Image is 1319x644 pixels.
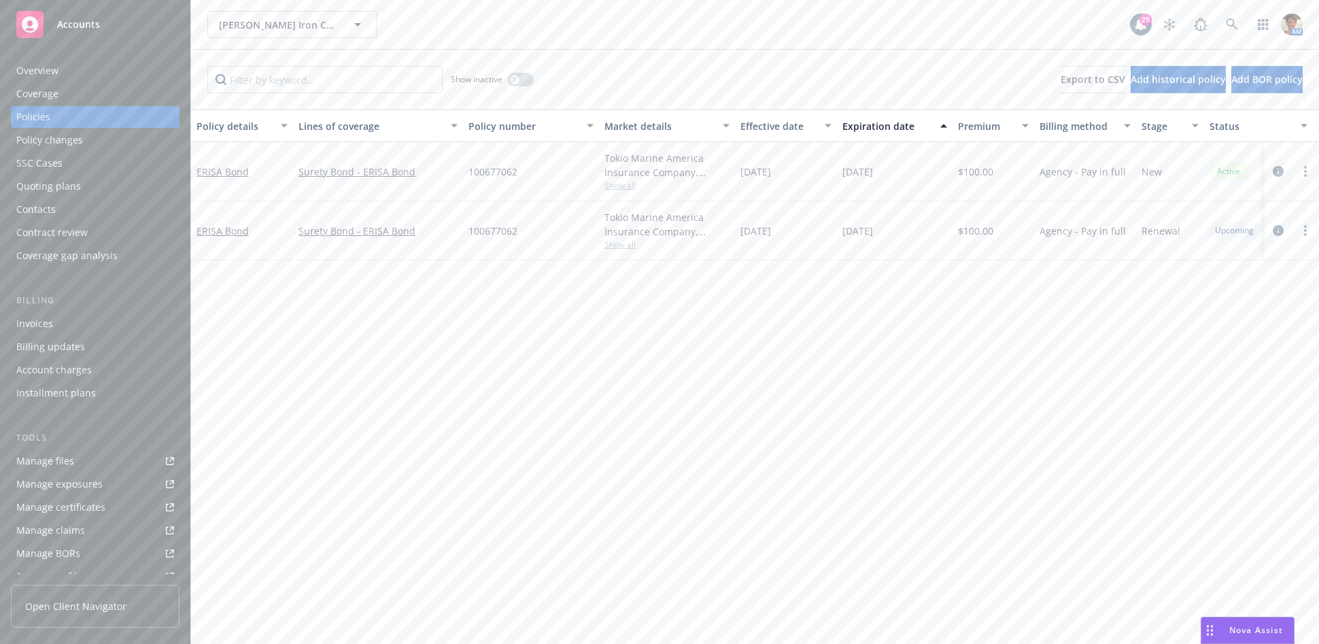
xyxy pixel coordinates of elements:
span: [PERSON_NAME] Iron Corporation [219,18,337,32]
a: Report a Bug [1187,11,1214,38]
span: Upcoming [1215,224,1254,237]
a: Billing updates [11,336,179,358]
span: Active [1215,165,1242,177]
a: Account charges [11,359,179,381]
a: Installment plans [11,382,179,404]
span: Add historical policy [1131,73,1226,86]
a: more [1297,163,1314,180]
span: Add BOR policy [1231,73,1303,86]
img: photo [1281,14,1303,35]
div: Contract review [16,222,88,243]
span: Export to CSV [1061,73,1125,86]
div: Quoting plans [16,175,81,197]
button: Add BOR policy [1231,66,1303,93]
a: Manage claims [11,520,179,541]
button: Stage [1136,109,1204,142]
button: Effective date [735,109,837,142]
a: ERISA Bond [196,165,249,178]
div: Policies [16,106,50,128]
div: Policy details [196,119,273,133]
button: Status [1204,109,1313,142]
div: Manage exposures [16,473,103,495]
span: 100677062 [468,224,517,238]
div: Tools [11,431,179,445]
span: Nova Assist [1229,624,1283,636]
a: Switch app [1250,11,1277,38]
span: Accounts [57,19,100,30]
a: Manage certificates [11,496,179,518]
a: circleInformation [1270,163,1286,180]
span: Open Client Navigator [25,599,126,613]
div: Coverage gap analysis [16,245,118,267]
a: Contacts [11,199,179,220]
div: Lines of coverage [298,119,443,133]
div: Manage claims [16,520,85,541]
button: Lines of coverage [293,109,463,142]
button: Billing method [1034,109,1136,142]
a: Summary of insurance [11,566,179,588]
a: Coverage [11,83,179,105]
a: SSC Cases [11,152,179,174]
div: Drag to move [1201,617,1218,643]
a: ERISA Bond [196,224,249,237]
span: [DATE] [842,224,873,238]
a: Stop snowing [1156,11,1183,38]
div: Effective date [740,119,817,133]
a: Invoices [11,313,179,335]
span: Agency - Pay in full [1040,165,1126,179]
a: Policy changes [11,129,179,151]
a: Accounts [11,5,179,44]
button: Expiration date [837,109,953,142]
span: [DATE] [842,165,873,179]
a: Surety Bond - ERISA Bond [298,224,458,238]
a: more [1297,222,1314,239]
button: [PERSON_NAME] Iron Corporation [207,11,377,38]
input: Filter by keyword... [207,66,443,93]
a: Quoting plans [11,175,179,197]
a: Manage BORs [11,543,179,564]
a: Overview [11,60,179,82]
span: [DATE] [740,224,771,238]
span: New [1142,165,1162,179]
div: Account charges [16,359,92,381]
div: Billing [11,294,179,307]
button: Market details [599,109,735,142]
div: Contacts [16,199,56,220]
span: Renewal [1142,224,1180,238]
div: Policy number [468,119,579,133]
a: Coverage gap analysis [11,245,179,267]
button: Policy number [463,109,599,142]
span: 100677062 [468,165,517,179]
div: Manage files [16,450,74,472]
span: Show all [604,239,730,250]
a: Surety Bond - ERISA Bond [298,165,458,179]
div: Billing updates [16,336,85,358]
span: [DATE] [740,165,771,179]
div: Overview [16,60,58,82]
a: Manage files [11,450,179,472]
span: Show inactive [451,73,502,85]
div: Summary of insurance [16,566,120,588]
span: Agency - Pay in full [1040,224,1126,238]
div: Stage [1142,119,1184,133]
div: Expiration date [842,119,932,133]
a: Contract review [11,222,179,243]
div: Tokio Marine America Insurance Company, [GEOGRAPHIC_DATA] Marine America [604,210,730,239]
a: Manage exposures [11,473,179,495]
button: Premium [953,109,1034,142]
div: Manage certificates [16,496,105,518]
a: Policies [11,106,179,128]
div: 29 [1140,14,1152,26]
a: circleInformation [1270,222,1286,239]
button: Add historical policy [1131,66,1226,93]
div: Status [1210,119,1292,133]
div: Policy changes [16,129,83,151]
button: Policy details [191,109,293,142]
button: Nova Assist [1201,617,1295,644]
div: Invoices [16,313,53,335]
span: $100.00 [958,224,993,238]
div: Tokio Marine America Insurance Company, [GEOGRAPHIC_DATA] Marine America [604,151,730,180]
div: SSC Cases [16,152,63,174]
div: Coverage [16,83,58,105]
